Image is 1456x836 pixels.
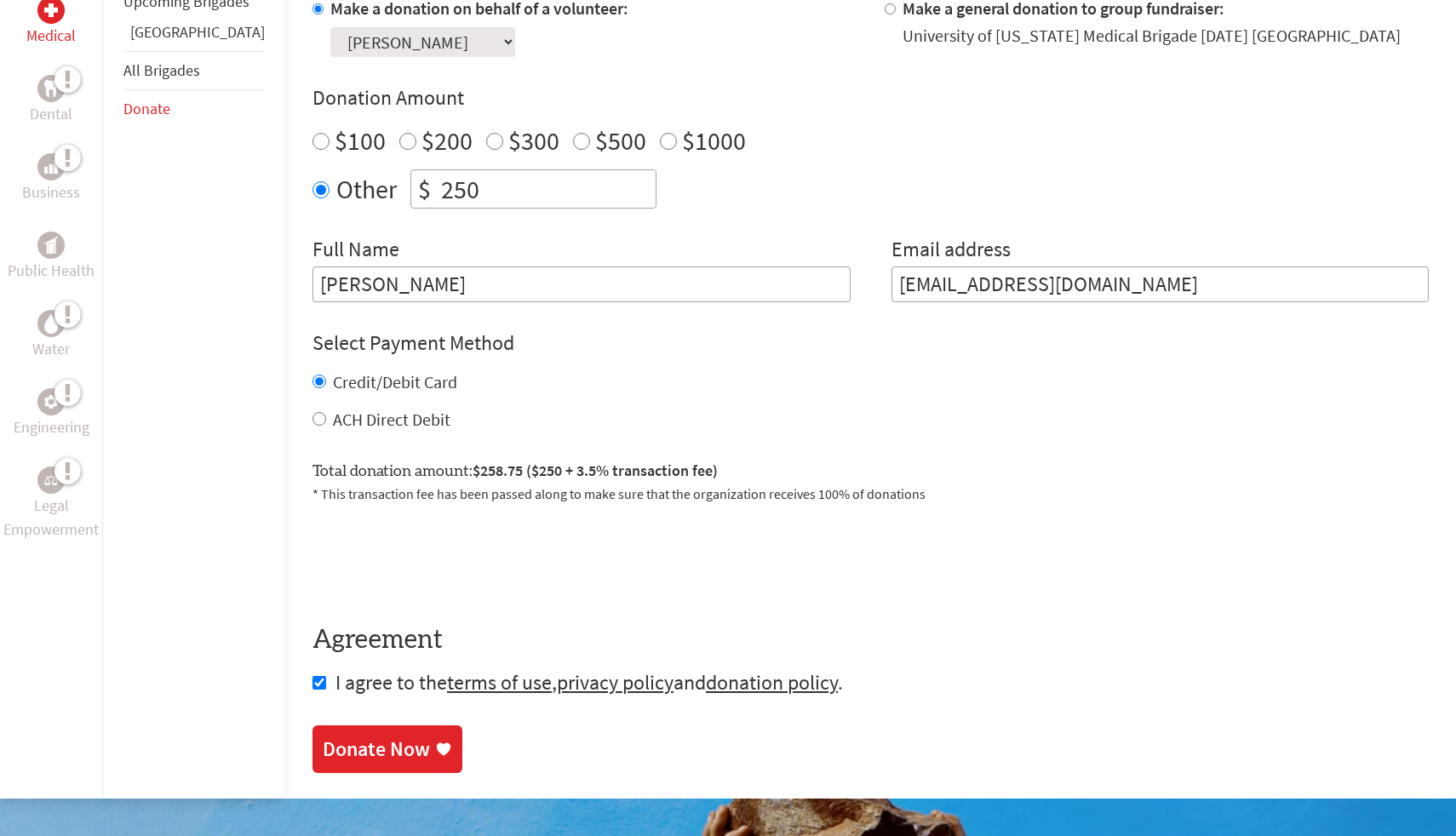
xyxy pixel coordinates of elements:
[312,236,399,266] label: Full Name
[312,329,1429,357] h4: Select Payment Method
[312,484,1429,504] p: * This transaction fee has been passed along to make sure that the organization receives 100% of ...
[37,388,65,415] div: Engineering
[312,266,851,302] input: Enter Full Name
[3,467,99,541] a: Legal EmpowermentLegal Empowerment
[44,3,58,17] img: Medical
[37,310,65,337] div: Water
[44,160,58,174] img: Business
[123,51,265,90] li: All Brigades
[508,124,559,157] label: $300
[903,24,1401,48] div: University of [US_STATE] Medical Brigade [DATE] [GEOGRAPHIC_DATA]
[44,237,58,254] img: Public Health
[312,84,1429,112] h4: Donation Amount
[44,395,58,409] img: Engineering
[130,22,265,42] a: [GEOGRAPHIC_DATA]
[30,102,72,126] p: Dental
[706,669,838,696] a: donation policy
[37,75,65,102] div: Dental
[37,232,65,259] div: Public Health
[22,153,80,204] a: BusinessBusiness
[44,475,58,485] img: Legal Empowerment
[682,124,746,157] label: $1000
[123,90,265,128] li: Donate
[123,20,265,51] li: Panama
[333,409,450,430] label: ACH Direct Debit
[123,60,200,80] a: All Brigades
[32,310,70,361] a: WaterWater
[14,415,89,439] p: Engineering
[557,669,674,696] a: privacy policy
[891,266,1430,302] input: Your Email
[323,736,430,763] div: Donate Now
[891,236,1011,266] label: Email address
[37,153,65,180] div: Business
[333,371,457,392] label: Credit/Debit Card
[44,314,58,334] img: Water
[26,24,76,48] p: Medical
[37,467,65,494] div: Legal Empowerment
[32,337,70,361] p: Water
[312,524,571,591] iframe: reCAPTCHA
[411,170,438,208] div: $
[312,725,462,773] a: Donate Now
[8,232,95,283] a: Public HealthPublic Health
[335,669,843,696] span: I agree to the , and .
[312,459,718,484] label: Total donation amount:
[336,169,397,209] label: Other
[14,388,89,439] a: EngineeringEngineering
[123,99,170,118] a: Donate
[335,124,386,157] label: $100
[3,494,99,541] p: Legal Empowerment
[421,124,473,157] label: $200
[473,461,718,480] span: $258.75 ($250 + 3.5% transaction fee)
[22,180,80,204] p: Business
[30,75,72,126] a: DentalDental
[8,259,95,283] p: Public Health
[595,124,646,157] label: $500
[312,625,1429,656] h4: Agreement
[447,669,552,696] a: terms of use
[44,81,58,97] img: Dental
[438,170,656,208] input: Enter Amount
